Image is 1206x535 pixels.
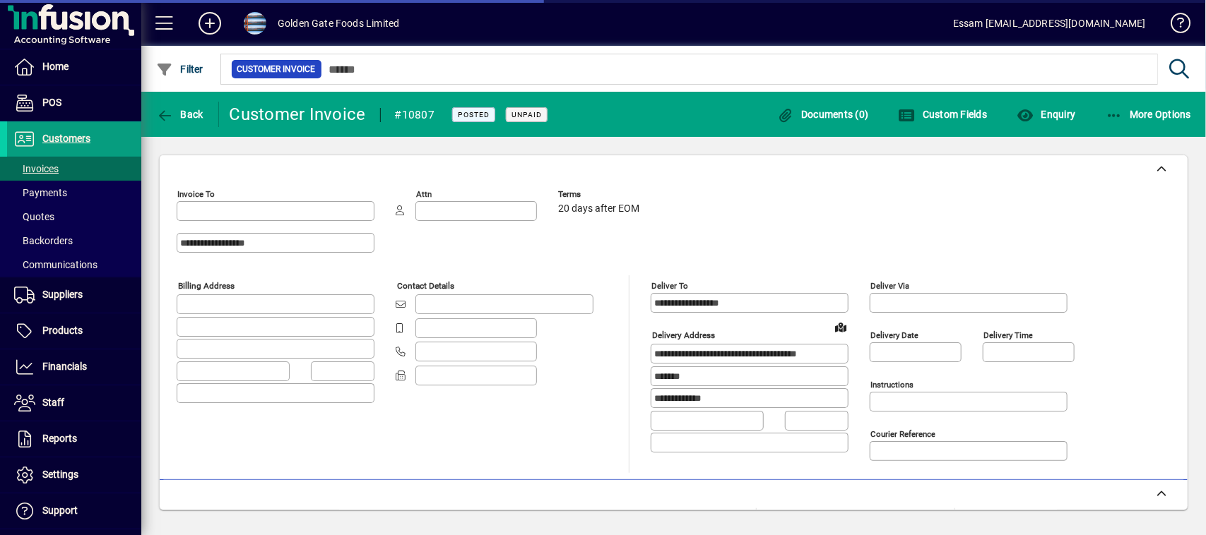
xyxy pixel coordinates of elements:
[42,97,61,108] span: POS
[14,211,54,222] span: Quotes
[829,315,852,338] a: View on map
[7,385,141,421] a: Staff
[7,49,141,85] a: Home
[7,157,141,181] a: Invoices
[7,253,141,277] a: Communications
[42,61,69,72] span: Home
[774,102,873,127] button: Documents (0)
[237,62,316,76] span: Customer Invoice
[870,330,918,340] mat-label: Delivery date
[14,235,73,246] span: Backorders
[983,330,1033,340] mat-label: Delivery time
[42,505,78,516] span: Support
[395,104,435,126] div: #10807
[558,190,643,199] span: Terms
[7,181,141,205] a: Payments
[558,203,639,215] span: 20 days after EOM
[895,102,991,127] button: Custom Fields
[870,380,914,390] mat-label: Instructions
[7,229,141,253] a: Backorders
[14,259,97,270] span: Communications
[7,277,141,313] a: Suppliers
[1017,109,1075,120] span: Enquiry
[7,493,141,529] a: Support
[777,109,869,120] span: Documents (0)
[42,397,64,408] span: Staff
[7,457,141,493] a: Settings
[42,133,90,144] span: Customers
[870,429,935,439] mat-label: Courier Reference
[651,281,688,291] mat-label: Deliver To
[232,11,278,36] button: Profile
[1106,109,1192,120] span: More Options
[156,109,203,120] span: Back
[1160,3,1188,49] a: Knowledge Base
[512,110,542,119] span: Unpaid
[899,109,988,120] span: Custom Fields
[42,469,78,480] span: Settings
[42,289,83,300] span: Suppliers
[156,64,203,75] span: Filter
[177,189,215,199] mat-label: Invoice To
[7,421,141,457] a: Reports
[7,313,141,349] a: Products
[7,85,141,121] a: POS
[42,325,83,336] span: Products
[870,281,909,291] mat-label: Deliver via
[14,187,67,198] span: Payments
[7,205,141,229] a: Quotes
[153,102,207,127] button: Back
[1102,102,1195,127] button: More Options
[953,12,1146,35] div: Essam [EMAIL_ADDRESS][DOMAIN_NAME]
[141,102,219,127] app-page-header-button: Back
[458,110,490,119] span: Posted
[416,189,432,199] mat-label: Attn
[42,433,77,444] span: Reports
[1013,102,1079,127] button: Enquiry
[42,361,87,372] span: Financials
[187,11,232,36] button: Add
[278,12,399,35] div: Golden Gate Foods Limited
[230,103,366,126] div: Customer Invoice
[14,163,59,174] span: Invoices
[153,56,207,82] button: Filter
[7,349,141,385] a: Financials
